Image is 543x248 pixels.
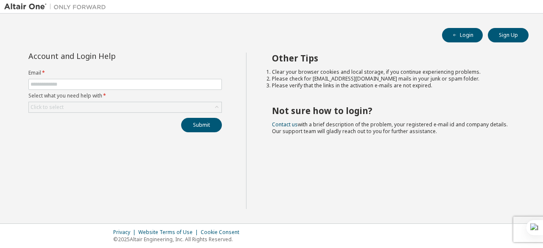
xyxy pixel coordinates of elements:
[442,28,483,42] button: Login
[272,69,514,75] li: Clear your browser cookies and local storage, if you continue experiencing problems.
[272,121,508,135] span: with a brief description of the problem, your registered e-mail id and company details. Our suppo...
[113,236,244,243] p: © 2025 Altair Engineering, Inc. All Rights Reserved.
[28,70,222,76] label: Email
[272,53,514,64] h2: Other Tips
[28,53,183,59] div: Account and Login Help
[272,82,514,89] li: Please verify that the links in the activation e-mails are not expired.
[272,75,514,82] li: Please check for [EMAIL_ADDRESS][DOMAIN_NAME] mails in your junk or spam folder.
[31,104,64,111] div: Click to select
[138,229,201,236] div: Website Terms of Use
[28,92,222,99] label: Select what you need help with
[181,118,222,132] button: Submit
[488,28,529,42] button: Sign Up
[113,229,138,236] div: Privacy
[4,3,110,11] img: Altair One
[272,121,298,128] a: Contact us
[272,105,514,116] h2: Not sure how to login?
[29,102,221,112] div: Click to select
[201,229,244,236] div: Cookie Consent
